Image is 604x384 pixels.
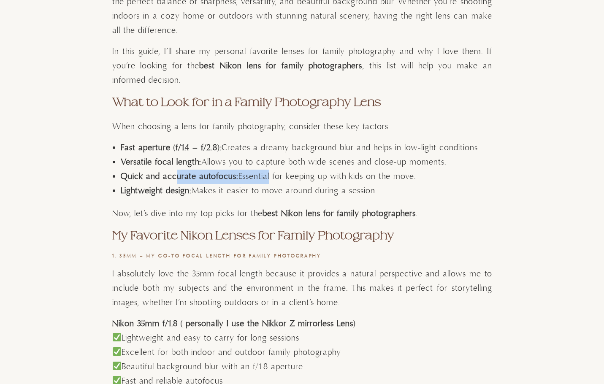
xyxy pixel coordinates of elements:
[113,333,121,341] img: ✅
[121,155,492,170] li: Allows you to capture both wide scenes and close-up moments.
[112,267,492,310] p: I absolutely love the 35mm focal length because it provides a natural perspective and allows me t...
[112,319,355,329] strong: Nikon 35mm f/1.8 ( personally I use the Nikkor Z mirrorless Lens)
[121,170,492,184] li: Essential for keeping up with kids on the move.
[113,362,121,370] img: ✅
[121,157,201,168] strong: Versatile focal length:
[121,141,492,155] li: Creates a dreamy background blur and helps in low-light conditions.
[121,186,192,196] strong: Lightweight design:
[263,208,416,219] strong: best Nikon lens for family photographers
[112,45,492,88] p: In this guide, I’ll share my personal favorite lenses for family photography and why I love them....
[199,61,362,71] strong: best Nikon lens for family photographers
[121,171,238,182] strong: Quick and accurate autofocus:
[113,347,121,356] img: ✅
[112,96,381,108] strong: What to Look for in a Family Photography Lens
[112,229,394,242] strong: My Favorite Nikon Lenses for Family Photography
[112,120,492,134] p: When choosing a lens for family photography, consider these key factors:
[112,207,492,221] p: Now, let’s dive into my top picks for the .
[121,143,222,153] strong: Fast aperture (f/1.4 – f/2.8):
[121,184,492,198] li: Makes it easier to move around during a session.
[112,253,322,259] strong: 1. 35mm – My Go-To Focal Length for Family Photography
